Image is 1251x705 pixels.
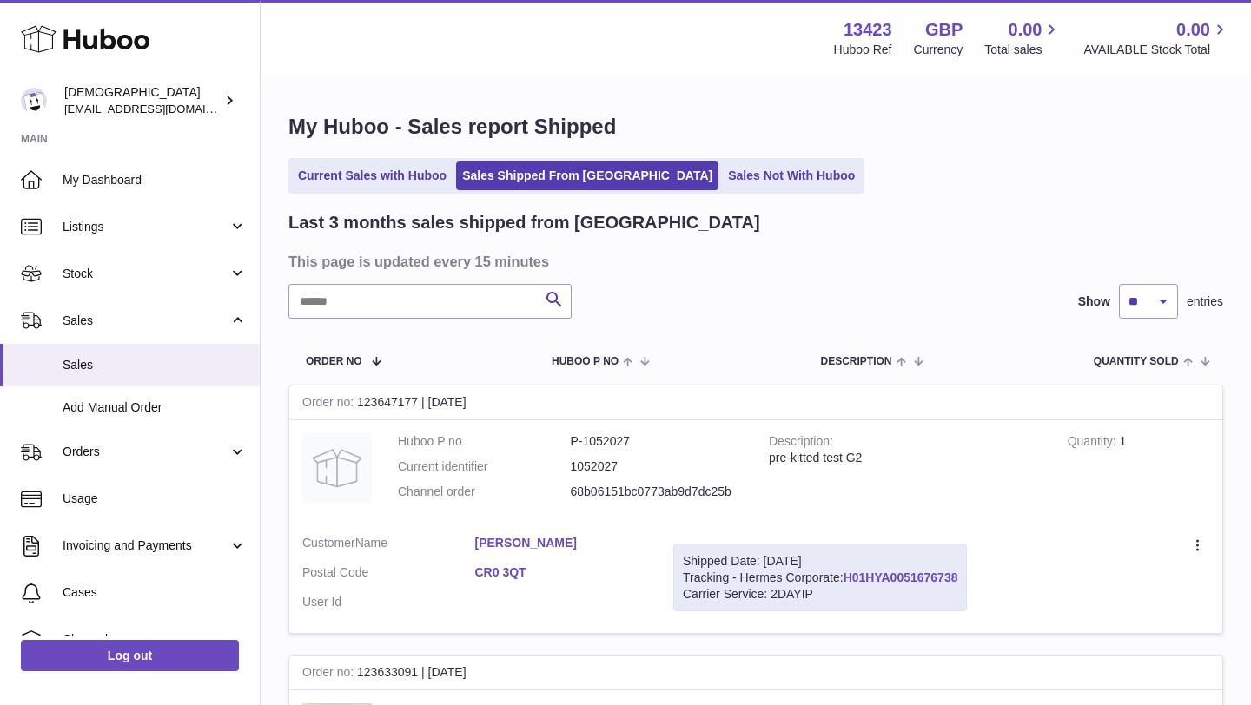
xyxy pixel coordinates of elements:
span: Description [820,356,891,367]
span: Order No [306,356,362,367]
div: Currency [914,42,963,58]
dd: 1052027 [571,458,744,475]
span: Huboo P no [552,356,619,367]
span: Usage [63,491,247,507]
span: Listings [63,219,228,235]
span: 0.00 [1176,18,1210,42]
div: pre-kitted test G2 [769,450,1042,466]
strong: Quantity [1068,434,1120,452]
span: Invoicing and Payments [63,537,228,554]
strong: Description [769,434,833,452]
dt: Channel order [398,484,571,500]
strong: GBP [925,18,963,42]
dt: Huboo P no [398,433,571,450]
div: 123633091 | [DATE] [289,656,1222,690]
span: Customer [302,536,355,550]
span: Orders [63,444,228,460]
a: CR0 3QT [475,564,648,581]
span: Channels [63,631,247,648]
div: Carrier Service: 2DAYIP [683,586,957,603]
dd: P-1052027 [571,433,744,450]
a: 0.00 Total sales [984,18,1062,58]
div: Tracking - Hermes Corporate: [673,544,967,612]
h2: Last 3 months sales shipped from [GEOGRAPHIC_DATA] [288,211,760,234]
span: AVAILABLE Stock Total [1083,42,1230,58]
a: Log out [21,640,239,671]
div: Shipped Date: [DATE] [683,553,957,570]
span: Total sales [984,42,1062,58]
a: Current Sales with Huboo [292,161,453,190]
label: Show [1078,293,1110,310]
span: Sales [63,357,247,373]
dt: Current identifier [398,458,571,475]
h1: My Huboo - Sales report Shipped [288,113,1223,141]
dt: Postal Code [302,564,475,585]
div: Huboo Ref [834,42,892,58]
span: [EMAIL_ADDRESS][DOMAIN_NAME] [64,102,255,115]
span: entries [1187,293,1223,310]
a: Sales Not With Huboo [722,161,861,190]
span: Quantity Sold [1094,356,1179,367]
a: [PERSON_NAME] [475,535,648,551]
div: 123647177 | [DATE] [289,385,1222,420]
strong: Order no [302,395,357,413]
dd: 68b06151bc0773ab9d7dc25b [571,484,744,500]
span: Cases [63,584,247,601]
span: Sales [63,313,228,329]
h3: This page is updated every 15 minutes [288,252,1219,271]
span: Stock [63,266,228,282]
span: 0.00 [1009,18,1042,42]
img: olgazyuz@outlook.com [21,88,47,114]
a: 0.00 AVAILABLE Stock Total [1083,18,1230,58]
span: My Dashboard [63,172,247,188]
a: H01HYA0051676738 [844,570,958,584]
dt: Name [302,535,475,556]
a: Sales Shipped From [GEOGRAPHIC_DATA] [456,161,718,190]
div: [DEMOGRAPHIC_DATA] [64,84,221,117]
span: Add Manual Order [63,399,247,416]
strong: 13423 [844,18,892,42]
dt: User Id [302,594,475,610]
strong: Order no [302,665,357,683]
td: 1 [1055,420,1222,522]
img: no-photo.jpg [302,433,372,503]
